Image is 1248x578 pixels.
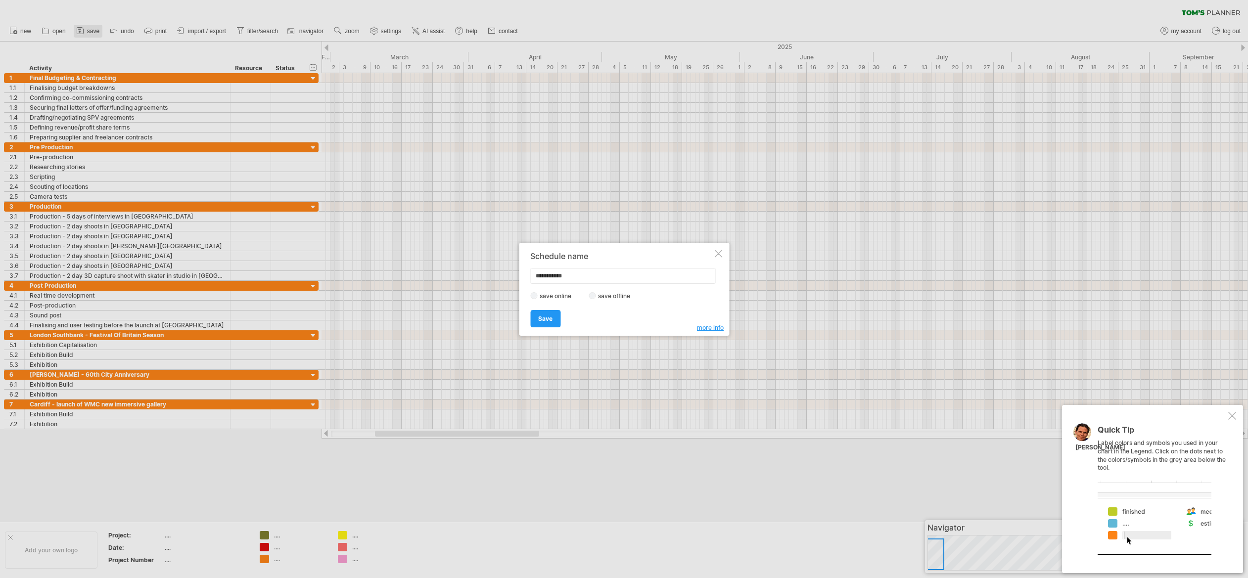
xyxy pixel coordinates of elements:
div: Quick Tip [1098,426,1226,439]
label: save online [537,292,580,300]
div: [PERSON_NAME] [1075,444,1125,452]
span: more info [697,324,724,331]
span: Save [538,315,553,322]
div: Schedule name [530,252,712,261]
a: Save [530,310,560,327]
label: save offline [596,292,639,300]
div: Label colors and symbols you used in your chart in the Legend. Click on the dots next to the colo... [1098,426,1226,555]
